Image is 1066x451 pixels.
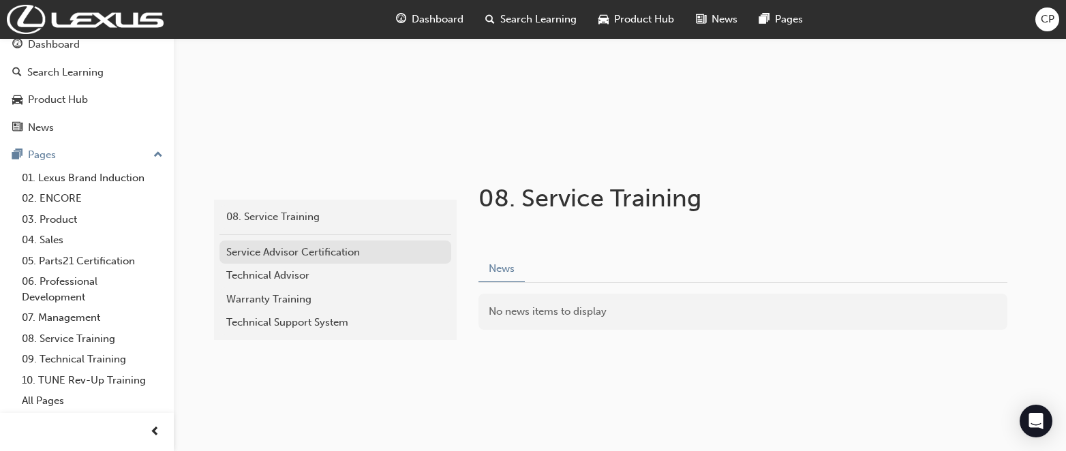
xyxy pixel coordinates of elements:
div: News [28,120,54,136]
a: Warranty Training [219,287,451,311]
span: guage-icon [396,11,406,28]
span: news-icon [12,122,22,134]
a: Dashboard [5,32,168,57]
div: Technical Advisor [226,268,444,283]
span: search-icon [485,11,495,28]
h1: 08. Service Training [478,183,926,213]
div: Search Learning [27,65,104,80]
span: Pages [775,12,803,27]
a: 04. Sales [16,230,168,251]
span: up-icon [153,146,163,164]
a: News [5,115,168,140]
span: Search Learning [500,12,577,27]
a: 08. Service Training [219,205,451,229]
a: Search Learning [5,60,168,85]
a: news-iconNews [685,5,748,33]
button: DashboardSearch LearningProduct HubNews [5,29,168,142]
a: 09. Technical Training [16,349,168,370]
a: 08. Service Training [16,328,168,349]
button: CP [1035,7,1059,31]
button: Pages [5,142,168,168]
img: Trak [7,5,164,34]
a: 02. ENCORE [16,188,168,209]
div: Dashboard [28,37,80,52]
a: 01. Lexus Brand Induction [16,168,168,189]
a: 10. TUNE Rev-Up Training [16,370,168,391]
div: Warranty Training [226,292,444,307]
a: search-iconSearch Learning [474,5,588,33]
div: No news items to display [478,294,1007,330]
a: Technical Support System [219,311,451,335]
a: All Pages [16,390,168,411]
a: Service Advisor Certification [219,240,451,264]
span: Product Hub [614,12,674,27]
span: Dashboard [412,12,463,27]
span: prev-icon [150,424,160,441]
div: Product Hub [28,92,88,108]
span: News [712,12,737,27]
a: 05. Parts21 Certification [16,251,168,272]
a: 07. Management [16,307,168,328]
div: Open Intercom Messenger [1020,405,1052,437]
div: Service Advisor Certification [226,245,444,260]
span: pages-icon [12,149,22,161]
button: News [478,256,525,283]
div: Pages [28,147,56,163]
div: 08. Service Training [226,209,444,225]
a: Product Hub [5,87,168,112]
a: car-iconProduct Hub [588,5,685,33]
span: CP [1041,12,1054,27]
div: Technical Support System [226,315,444,330]
span: news-icon [696,11,706,28]
a: pages-iconPages [748,5,814,33]
span: guage-icon [12,39,22,51]
a: guage-iconDashboard [385,5,474,33]
span: car-icon [598,11,609,28]
a: Technical Advisor [219,264,451,287]
span: search-icon [12,67,22,79]
span: car-icon [12,94,22,106]
a: 03. Product [16,209,168,230]
a: 06. Professional Development [16,271,168,307]
span: pages-icon [759,11,770,28]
